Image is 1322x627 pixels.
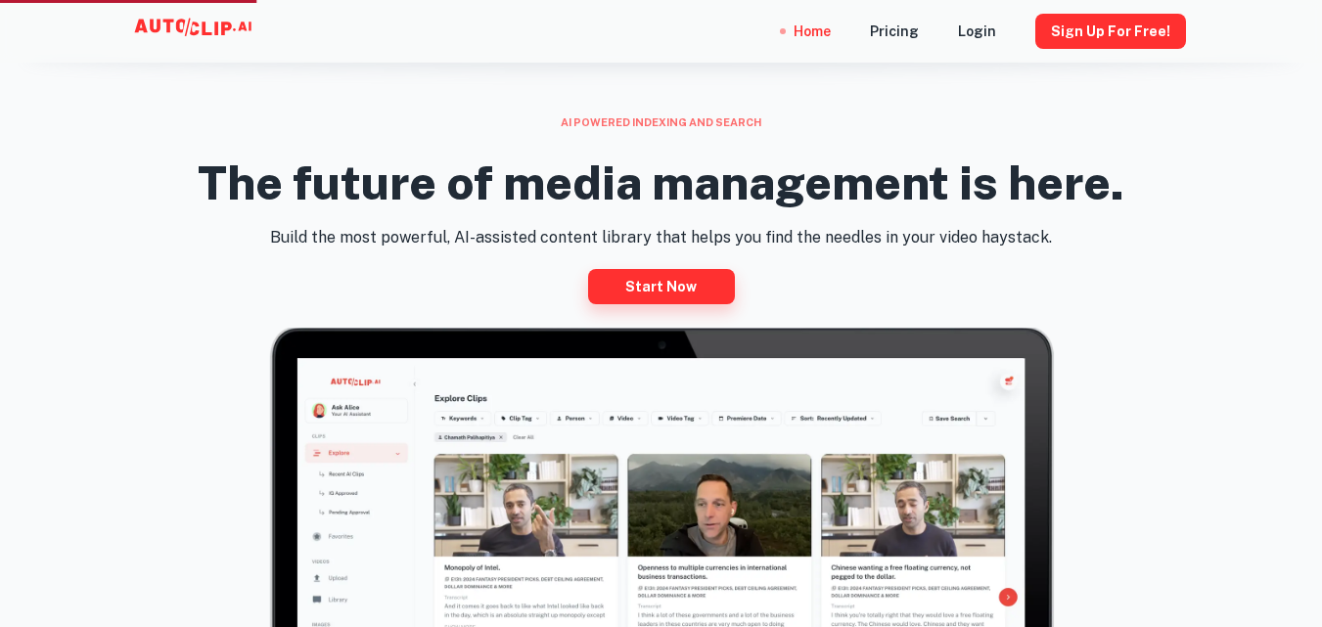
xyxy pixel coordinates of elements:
[588,269,735,304] a: Start now
[198,155,1124,211] h2: The future of media management is here.
[98,114,1225,131] div: AI powered indexing and search
[98,226,1225,249] p: Build the most powerful, AI-assisted content library that helps you find the needles in your vide...
[1035,14,1186,49] button: Sign Up for free!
